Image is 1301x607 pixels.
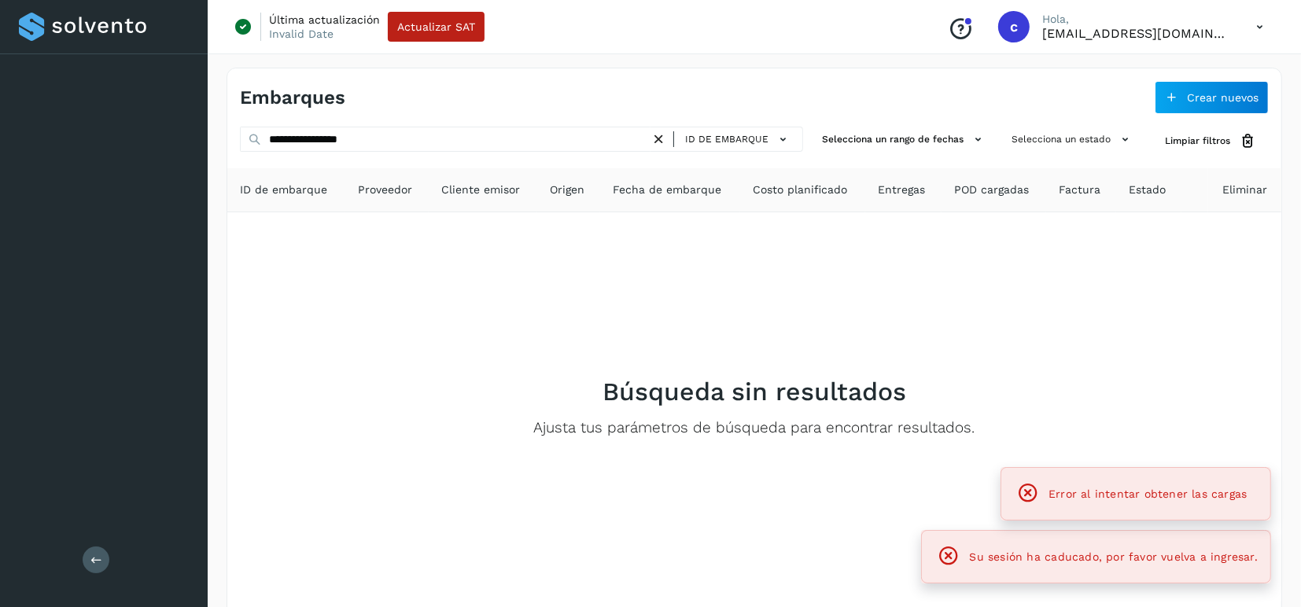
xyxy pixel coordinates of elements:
[397,21,475,32] span: Actualizar SAT
[603,377,906,407] h2: Búsqueda sin resultados
[1222,182,1267,198] span: Eliminar
[1049,487,1247,500] span: Error al intentar obtener las cargas
[680,128,796,151] button: ID de embarque
[1165,134,1230,148] span: Limpiar filtros
[240,182,327,198] span: ID de embarque
[1129,182,1166,198] span: Estado
[613,182,721,198] span: Fecha de embarque
[1042,26,1231,41] p: cavila@niagarawater.com
[269,27,334,41] p: Invalid Date
[441,182,520,198] span: Cliente emisor
[878,182,925,198] span: Entregas
[954,182,1029,198] span: POD cargadas
[816,127,993,153] button: Selecciona un rango de fechas
[388,12,485,42] button: Actualizar SAT
[358,182,412,198] span: Proveedor
[685,132,768,146] span: ID de embarque
[269,13,380,27] p: Última actualización
[970,550,1258,563] span: Su sesión ha caducado, por favor vuelva a ingresar.
[1187,92,1259,103] span: Crear nuevos
[753,182,847,198] span: Costo planificado
[1059,182,1100,198] span: Factura
[1042,13,1231,26] p: Hola,
[1152,127,1269,156] button: Limpiar filtros
[1005,127,1140,153] button: Selecciona un estado
[534,419,975,437] p: Ajusta tus parámetros de búsqueda para encontrar resultados.
[550,182,584,198] span: Origen
[240,86,345,109] h4: Embarques
[1155,81,1269,114] button: Crear nuevos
